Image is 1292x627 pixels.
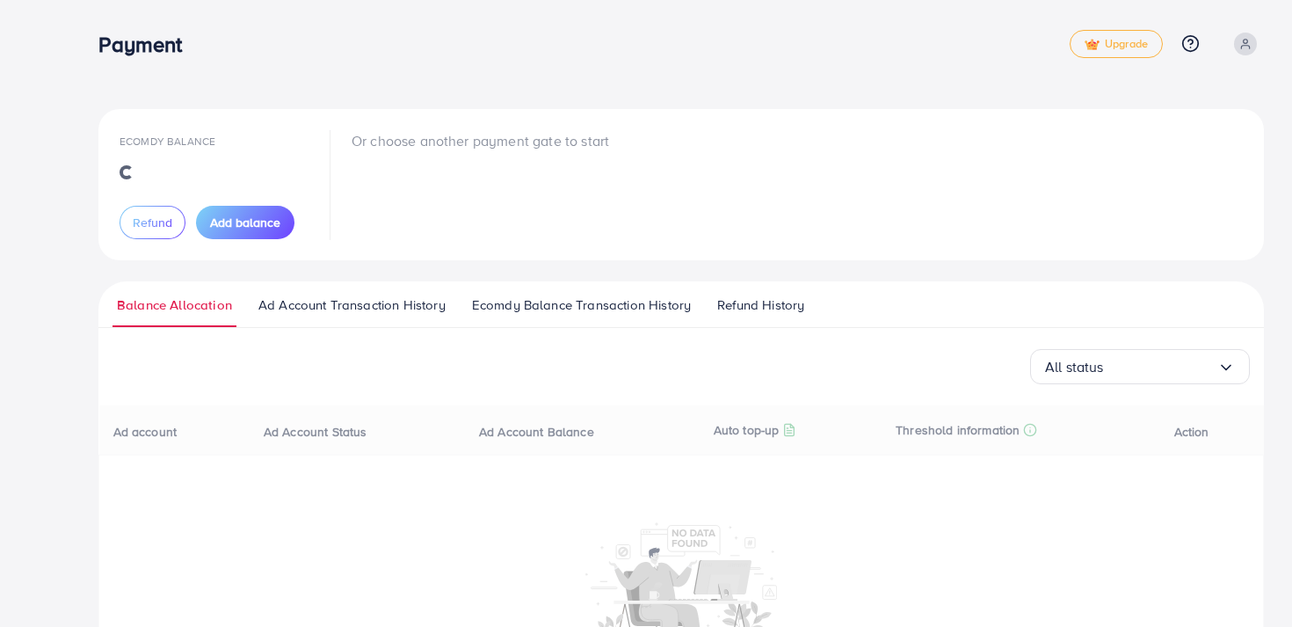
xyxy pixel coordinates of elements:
[1104,354,1217,381] input: Search for option
[717,295,804,315] span: Refund History
[352,130,609,151] p: Or choose another payment gate to start
[1070,30,1163,58] a: tickUpgrade
[258,295,446,315] span: Ad Account Transaction History
[1085,39,1100,51] img: tick
[1085,38,1148,51] span: Upgrade
[133,214,172,231] span: Refund
[210,214,280,231] span: Add balance
[472,295,691,315] span: Ecomdy Balance Transaction History
[120,206,185,239] button: Refund
[120,134,215,149] span: Ecomdy Balance
[98,32,196,57] h3: Payment
[1030,349,1250,384] div: Search for option
[1045,354,1104,381] span: All status
[196,206,294,239] button: Add balance
[117,295,232,315] span: Balance Allocation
